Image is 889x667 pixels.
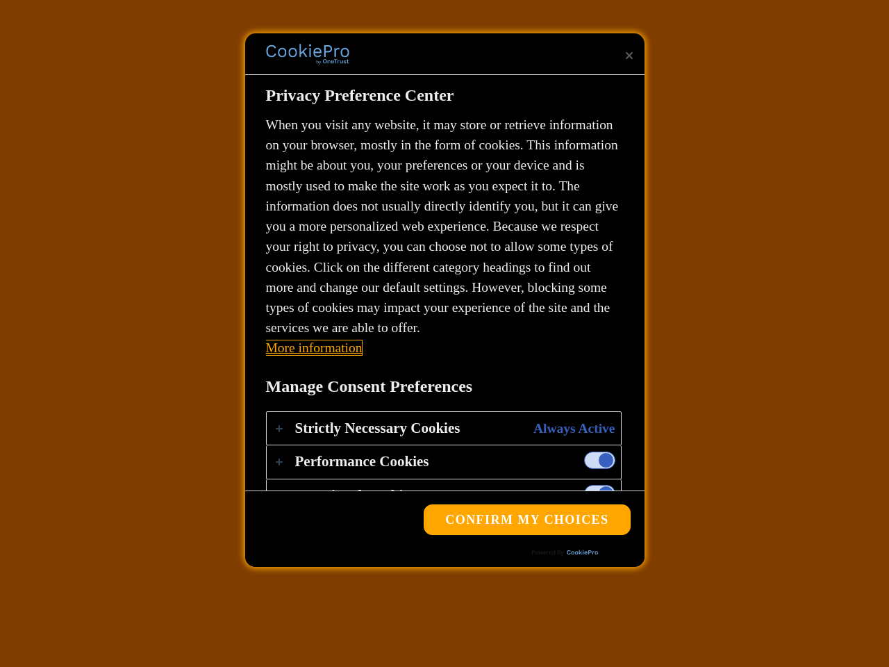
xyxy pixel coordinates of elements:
[266,115,622,359] div: When you visit any website, it may store or retrieve information on your browser, mostly in the f...
[266,376,622,404] h3: Manage Consent Preferences
[245,33,645,567] div: Privacy Preference Center
[532,550,638,567] a: Powered by OneTrust Opens in a new Tab
[614,40,645,71] button: Close
[424,504,630,535] button: Confirm My Choices
[266,340,363,355] a: More information about your privacy, opens in a new tab
[266,83,622,108] h2: Privacy Preference Center
[266,40,349,68] div: Company Logo
[266,44,349,64] img: Company Logo
[532,550,599,557] img: Powered by OneTrust Opens in a new Tab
